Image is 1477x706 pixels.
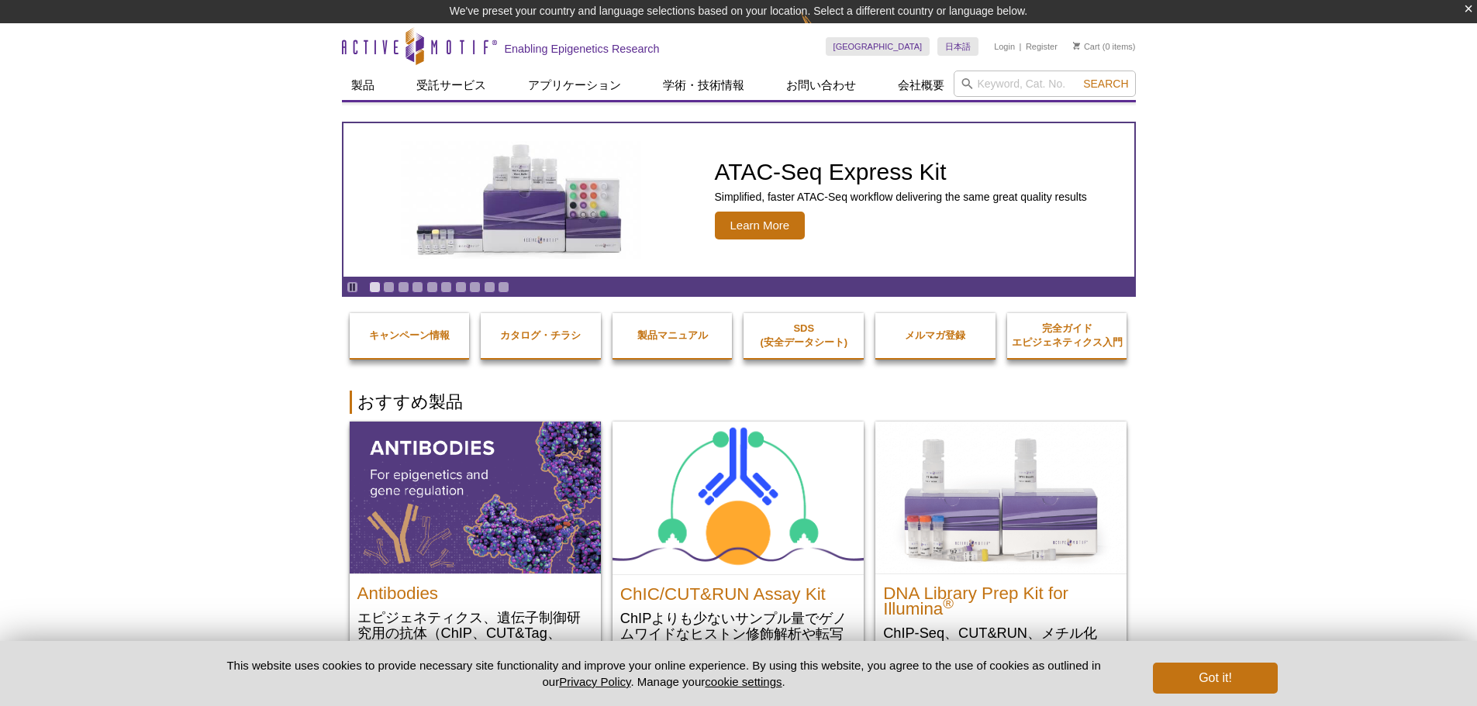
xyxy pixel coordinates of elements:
[1020,37,1022,56] li: |
[398,281,409,293] a: Go to slide 3
[883,578,1119,617] h2: DNA Library Prep Kit for Illumina
[613,422,864,574] img: ChIC/CUT&RUN Assay Kit
[613,313,733,358] a: 製品マニュアル
[954,71,1136,97] input: Keyword, Cat. No.
[347,281,358,293] a: Toggle autoplay
[200,657,1128,690] p: This website uses cookies to provide necessary site functionality and improve your online experie...
[994,41,1015,52] a: Login
[905,329,965,341] strong: メルマガ登録
[875,313,996,358] a: メルマガ登録
[350,422,601,672] a: All Antibodies Antibodies エピジェネティクス、遺伝子制御研究用の抗体（ChIP、CUT&Tag、CUT&RUN検証済抗体）
[407,71,495,100] a: 受託サービス
[637,329,708,341] strong: 製品マニュアル
[350,422,601,573] img: All Antibodies
[760,322,847,348] strong: SDS (安全データシート)
[369,329,450,341] strong: キャンペーン情報
[883,625,1119,672] p: ChIP-Seq、CUT&RUN、メチル化DNAアッセイ(dsDNA)用のDual Index NGS Library 調製キット
[350,313,470,358] a: キャンペーン情報
[826,37,930,56] a: [GEOGRAPHIC_DATA]
[357,609,593,656] p: エピジェネティクス、遺伝子制御研究用の抗体（ChIP、CUT&Tag、CUT&RUN検証済抗体）
[357,578,593,601] h2: Antibodies
[715,160,1087,184] h2: ATAC-Seq Express Kit
[1153,663,1277,694] button: Got it!
[426,281,438,293] a: Go to slide 5
[801,12,842,48] img: Change Here
[654,71,754,100] a: 学術・技術情報
[505,42,660,56] h2: Enabling Epigenetics Research
[613,422,864,673] a: ChIC/CUT&RUN Assay Kit ChIC/CUT&RUN Assay Kit ChIPよりも少ないサンプル量でゲノムワイドなヒストン修飾解析や転写因子解析
[498,281,509,293] a: Go to slide 10
[1083,77,1128,90] span: Search
[455,281,467,293] a: Go to slide 7
[484,281,495,293] a: Go to slide 9
[937,37,978,56] a: 日本語
[715,190,1087,204] p: Simplified, faster ATAC-Seq workflow delivering the same great quality results
[469,281,481,293] a: Go to slide 8
[412,281,423,293] a: Go to slide 4
[875,422,1127,687] a: DNA Library Prep Kit for Illumina DNA Library Prep Kit for Illumina® ChIP-Seq、CUT&RUN、メチル化DNAアッセイ...
[393,141,649,259] img: ATAC-Seq Express Kit
[383,281,395,293] a: Go to slide 2
[1073,37,1136,56] li: (0 items)
[342,71,384,100] a: 製品
[500,329,581,341] strong: カタログ・チラシ
[343,123,1134,277] article: ATAC-Seq Express Kit
[943,595,954,611] sup: ®
[889,71,954,100] a: 会社概要
[440,281,452,293] a: Go to slide 6
[715,212,806,239] span: Learn More
[875,422,1127,573] img: DNA Library Prep Kit for Illumina
[744,306,864,365] a: SDS(安全データシート)
[705,675,782,688] button: cookie settings
[343,123,1134,277] a: ATAC-Seq Express Kit ATAC-Seq Express Kit Simplified, faster ATAC-Seq workflow delivering the sam...
[620,579,856,602] h2: ChIC/CUT&RUN Assay Kit
[1012,322,1123,348] strong: 完全ガイド エピジェネティクス入門
[481,313,601,358] a: カタログ・チラシ
[369,281,381,293] a: Go to slide 1
[1007,306,1127,365] a: 完全ガイドエピジェネティクス入門
[1078,77,1133,91] button: Search
[777,71,865,100] a: お問い合わせ
[620,610,856,657] p: ChIPよりも少ないサンプル量でゲノムワイドなヒストン修飾解析や転写因子解析
[559,675,630,688] a: Privacy Policy
[519,71,630,100] a: アプリケーション
[350,391,1128,414] h2: おすすめ製品
[1026,41,1058,52] a: Register
[1073,41,1100,52] a: Cart
[1073,42,1080,50] img: Your Cart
